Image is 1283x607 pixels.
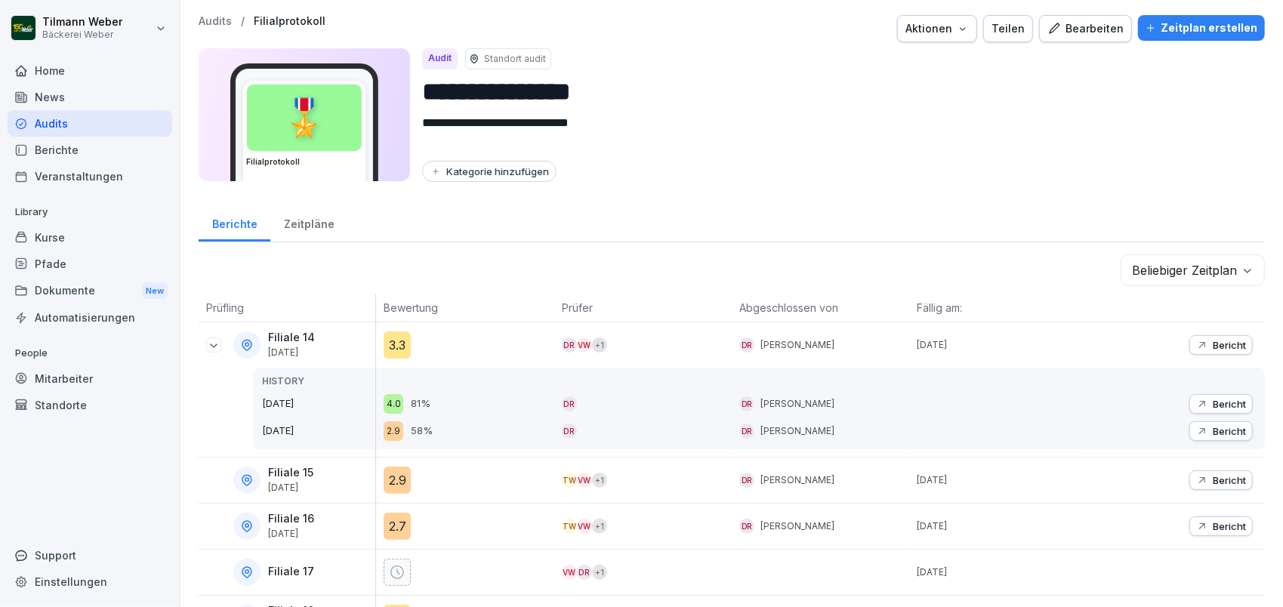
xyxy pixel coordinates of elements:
[268,482,313,493] p: [DATE]
[1189,394,1253,414] button: Bericht
[577,519,592,534] div: VW
[1213,520,1246,532] p: Bericht
[268,331,315,344] p: Filiale 14
[384,300,546,316] p: Bewertung
[1189,421,1253,441] button: Bericht
[909,294,1087,322] th: Fällig am:
[760,519,834,533] p: [PERSON_NAME]
[1039,15,1132,42] button: Bearbeiten
[897,15,977,42] button: Aktionen
[430,165,549,177] div: Kategorie hinzufügen
[484,52,546,66] p: Standort audit
[1146,20,1257,36] div: Zeitplan erstellen
[8,341,172,365] p: People
[739,396,754,411] div: DR
[241,15,245,28] p: /
[268,513,314,525] p: Filiale 16
[592,337,607,353] div: + 1
[8,277,172,305] a: DokumenteNew
[8,200,172,224] p: Library
[562,565,577,580] div: VW
[739,519,754,534] div: DR
[247,85,362,151] div: 🎖️
[760,338,834,352] p: [PERSON_NAME]
[554,294,732,322] th: Prüfer
[917,338,1087,352] p: [DATE]
[246,156,362,168] h3: Filialprotokoll
[760,424,834,438] p: [PERSON_NAME]
[1213,398,1246,410] p: Bericht
[760,473,834,487] p: [PERSON_NAME]
[422,48,458,69] div: Audit
[592,565,607,580] div: + 1
[268,528,314,539] p: [DATE]
[8,224,172,251] a: Kurse
[917,519,1087,533] p: [DATE]
[1213,339,1246,351] p: Bericht
[1213,474,1246,486] p: Bericht
[983,15,1033,42] button: Teilen
[254,15,325,28] a: Filialprotokoll
[8,110,172,137] a: Audits
[739,424,754,439] div: DR
[411,424,433,439] p: 58%
[262,396,375,411] p: [DATE]
[268,467,313,479] p: Filiale 15
[562,396,577,411] div: DR
[1189,470,1253,490] button: Bericht
[268,565,314,578] p: Filiale 17
[8,542,172,568] div: Support
[8,251,172,277] a: Pfade
[1213,425,1246,437] p: Bericht
[8,84,172,110] a: News
[270,203,347,242] a: Zeitpläne
[917,473,1087,487] p: [DATE]
[384,331,411,359] div: 3.3
[760,397,834,411] p: [PERSON_NAME]
[1189,335,1253,355] button: Bericht
[8,57,172,84] div: Home
[739,300,902,316] p: Abgeschlossen von
[577,565,592,580] div: DR
[384,513,411,540] div: 2.7
[8,137,172,163] a: Berichte
[411,396,430,411] p: 81%
[577,337,592,353] div: VW
[8,304,172,331] a: Automatisierungen
[8,163,172,189] a: Veranstaltungen
[8,277,172,305] div: Dokumente
[142,282,168,300] div: New
[199,15,232,28] a: Audits
[42,29,122,40] p: Bäckerei Weber
[262,374,375,388] p: HISTORY
[268,347,315,358] p: [DATE]
[592,519,607,534] div: + 1
[562,519,577,534] div: TW
[1138,15,1265,41] button: Zeitplan erstellen
[422,161,557,182] button: Kategorie hinzufügen
[206,300,368,316] p: Prüfling
[42,16,122,29] p: Tilmann Weber
[1189,516,1253,536] button: Bericht
[562,337,577,353] div: DR
[577,473,592,488] div: VW
[917,565,1087,579] p: [DATE]
[8,365,172,392] a: Mitarbeiter
[199,203,270,242] a: Berichte
[8,392,172,418] a: Standorte
[8,568,172,595] a: Einstellungen
[262,424,375,439] p: [DATE]
[384,394,403,414] div: 4.0
[384,421,403,441] div: 2.9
